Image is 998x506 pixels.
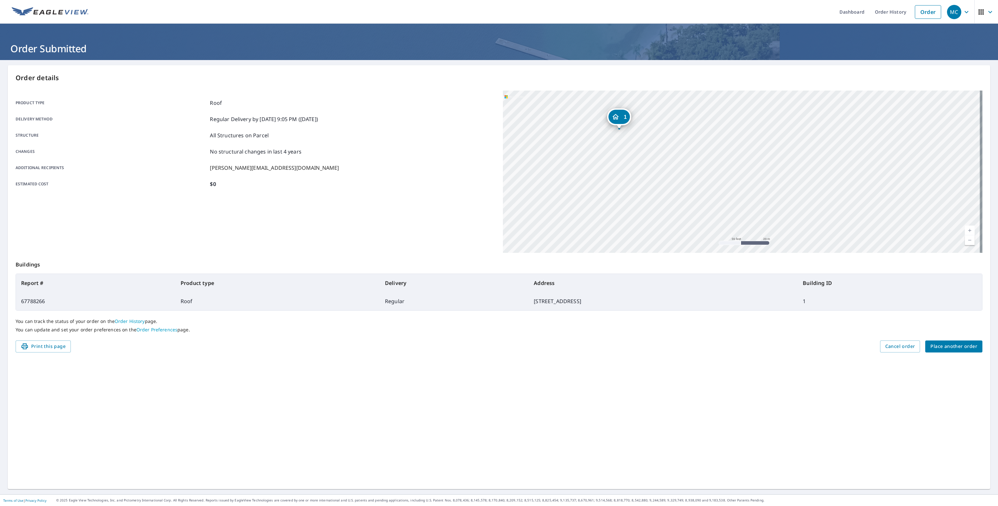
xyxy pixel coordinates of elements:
th: Report # [16,274,175,292]
a: Order [915,5,941,19]
button: Print this page [16,340,71,352]
span: Cancel order [885,342,915,351]
button: Cancel order [880,340,920,352]
p: Order details [16,73,982,83]
p: Delivery method [16,115,207,123]
td: 67788266 [16,292,175,310]
p: | [3,499,46,502]
span: Print this page [21,342,66,351]
p: You can track the status of your order on the page. [16,318,982,324]
p: $0 [210,180,216,188]
th: Delivery [380,274,529,292]
td: Roof [175,292,380,310]
h1: Order Submitted [8,42,990,55]
p: Changes [16,148,207,155]
p: Product type [16,99,207,107]
td: 1 [798,292,982,310]
button: Place another order [925,340,982,352]
th: Address [529,274,798,292]
div: Dropped pin, building 1, Residential property, 484 S 1750 W Ste F Springville, UT 84663 [607,108,631,129]
span: Place another order [930,342,977,351]
a: Privacy Policy [25,498,46,503]
a: Terms of Use [3,498,23,503]
p: Estimated cost [16,180,207,188]
p: © 2025 Eagle View Technologies, Inc. and Pictometry International Corp. All Rights Reserved. Repo... [56,498,995,503]
a: Current Level 19, Zoom In [965,226,975,235]
th: Product type [175,274,380,292]
p: All Structures on Parcel [210,131,269,139]
td: [STREET_ADDRESS] [529,292,798,310]
a: Order Preferences [136,327,177,333]
a: Current Level 19, Zoom Out [965,235,975,245]
p: Additional recipients [16,164,207,172]
a: Order History [115,318,145,324]
p: Roof [210,99,222,107]
td: Regular [380,292,529,310]
p: Structure [16,131,207,139]
p: [PERSON_NAME][EMAIL_ADDRESS][DOMAIN_NAME] [210,164,339,172]
span: 1 [624,115,627,119]
p: You can update and set your order preferences on the page. [16,327,982,333]
th: Building ID [798,274,982,292]
p: Buildings [16,253,982,274]
p: No structural changes in last 4 years [210,148,301,155]
p: Regular Delivery by [DATE] 9:05 PM ([DATE]) [210,115,318,123]
img: EV Logo [12,7,88,17]
div: MC [947,5,961,19]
